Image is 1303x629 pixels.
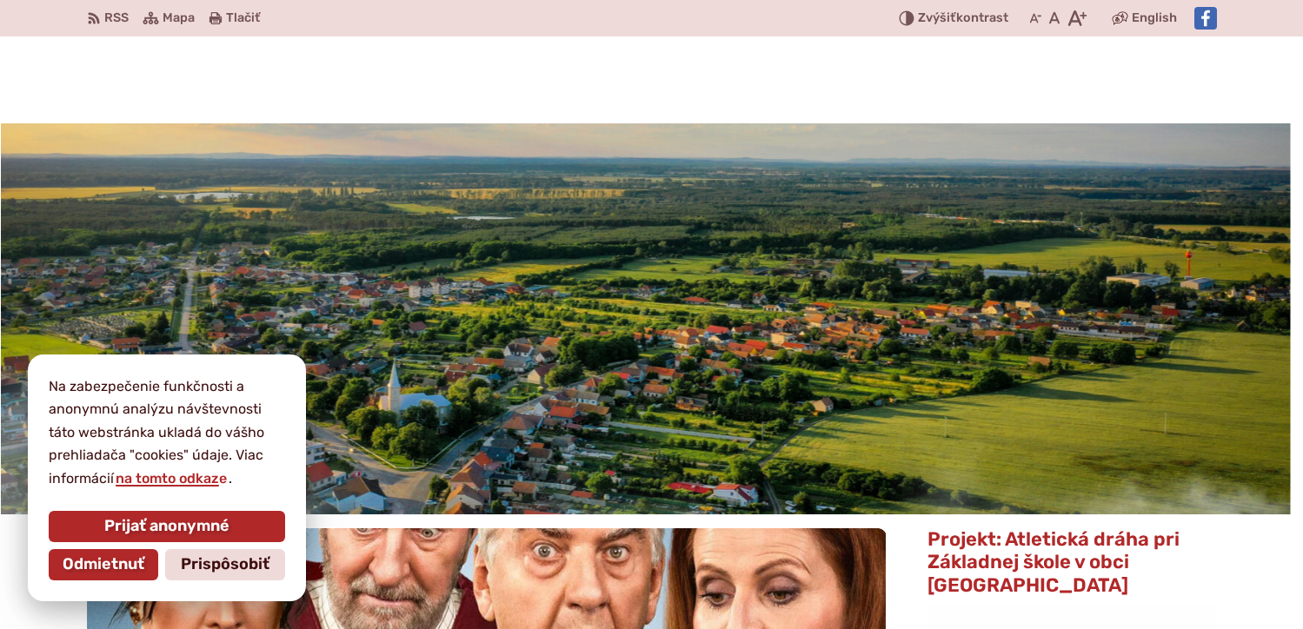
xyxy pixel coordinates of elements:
span: English [1132,8,1177,29]
button: Odmietnuť [49,549,158,580]
span: RSS [104,8,129,29]
p: Na zabezpečenie funkčnosti a anonymnú analýzu návštevnosti táto webstránka ukladá do vášho prehli... [49,375,285,490]
span: Mapa [163,8,195,29]
button: Prijať anonymné [49,511,285,542]
img: Prejsť na Facebook stránku [1194,7,1217,30]
span: kontrast [918,11,1008,26]
span: Odmietnuť [63,555,144,574]
button: Prispôsobiť [165,549,285,580]
span: Prispôsobiť [181,555,269,574]
span: Projekt: Atletická dráha pri Základnej škole v obci [GEOGRAPHIC_DATA] [927,527,1180,597]
a: English [1128,8,1180,29]
span: Zvýšiť [918,10,956,25]
a: na tomto odkaze [114,470,229,487]
span: Tlačiť [226,11,260,26]
span: Prijať anonymné [104,517,229,536]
